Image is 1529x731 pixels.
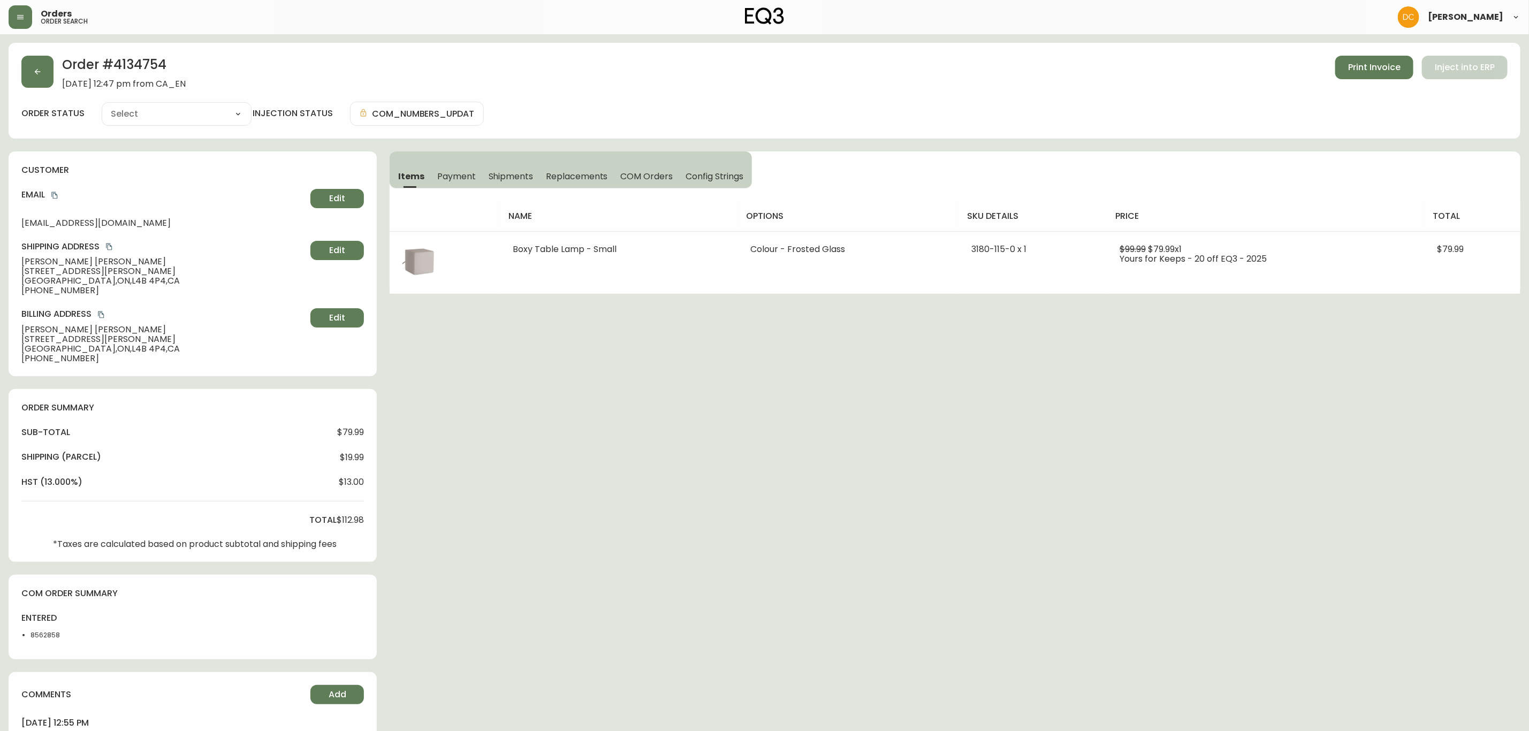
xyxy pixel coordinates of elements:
h4: comments [21,689,71,700]
span: $99.99 [1120,243,1146,255]
span: Edit [329,245,345,256]
button: Edit [310,189,364,208]
h4: Shipping ( Parcel ) [21,451,101,463]
span: Edit [329,193,345,204]
h4: Email [21,189,306,201]
h4: price [1115,210,1416,222]
span: COM Orders [621,171,673,182]
button: copy [49,190,60,201]
img: logo [745,7,785,25]
h4: customer [21,164,364,176]
h4: sku details [967,210,1098,222]
h4: Shipping Address [21,241,306,253]
span: [STREET_ADDRESS][PERSON_NAME] [21,266,306,276]
h4: sub-total [21,427,70,438]
button: Edit [310,241,364,260]
span: [DATE] 12:47 pm from CA_EN [62,79,186,89]
h4: com order summary [21,588,364,599]
h4: hst (13.000%) [21,476,82,488]
button: Edit [310,308,364,328]
span: Payment [437,171,476,182]
button: Print Invoice [1335,56,1413,79]
span: [GEOGRAPHIC_DATA] , ON , L4B 4P4 , CA [21,344,306,354]
span: $19.99 [340,453,364,462]
button: copy [96,309,107,320]
span: Yours for Keeps - 20 off EQ3 - 2025 [1120,253,1267,265]
h2: Order # 4134754 [62,56,186,79]
span: Shipments [489,171,534,182]
span: [PHONE_NUMBER] [21,286,306,295]
img: 335cfe89-351a-49fa-bb50-2feaeae2011a.jpg [402,245,437,279]
span: 3180-115-0 x 1 [971,243,1026,255]
button: copy [104,241,115,252]
h4: injection status [253,108,333,119]
h4: total [309,514,337,526]
span: [PHONE_NUMBER] [21,354,306,363]
span: [PERSON_NAME] [PERSON_NAME] [21,325,306,334]
span: Boxy Table Lamp - Small [513,243,617,255]
span: [STREET_ADDRESS][PERSON_NAME] [21,334,306,344]
h4: order summary [21,402,364,414]
li: Colour - Frosted Glass [750,245,946,254]
span: [PERSON_NAME] [1428,13,1503,21]
span: [PERSON_NAME] [PERSON_NAME] [21,257,306,266]
p: *Taxes are calculated based on product subtotal and shipping fees [53,539,337,549]
h5: order search [41,18,88,25]
span: Replacements [546,171,607,182]
span: Add [329,689,346,700]
label: order status [21,108,85,119]
span: $79.99 [1437,243,1464,255]
span: Print Invoice [1348,62,1401,73]
span: [GEOGRAPHIC_DATA] , ON , L4B 4P4 , CA [21,276,306,286]
span: $13.00 [339,477,364,487]
span: $79.99 [337,428,364,437]
span: [EMAIL_ADDRESS][DOMAIN_NAME] [21,218,306,228]
h4: options [746,210,950,222]
img: 7eb451d6983258353faa3212700b340b [1398,6,1419,28]
span: $112.98 [337,515,364,525]
h4: [DATE] 12:55 pm [21,717,364,729]
li: 8562858 [31,630,80,640]
h4: Billing Address [21,308,306,320]
h4: name [508,210,729,222]
span: Config Strings [686,171,743,182]
span: Orders [41,10,72,18]
h4: entered [21,612,80,624]
button: Add [310,685,364,704]
span: Items [398,171,424,182]
span: Edit [329,312,345,324]
h4: total [1433,210,1512,222]
span: $79.99 x 1 [1148,243,1182,255]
